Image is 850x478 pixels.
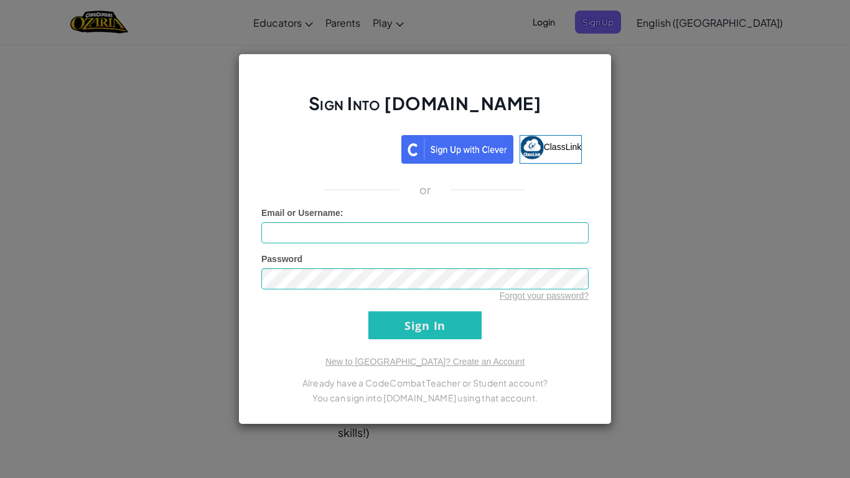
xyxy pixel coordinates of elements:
[500,291,589,301] a: Forgot your password?
[261,254,302,264] span: Password
[261,207,343,219] label: :
[520,136,544,159] img: classlink-logo-small.png
[261,390,589,405] p: You can sign into [DOMAIN_NAME] using that account.
[544,142,582,152] span: ClassLink
[262,134,401,161] iframe: Sign in with Google Button
[261,91,589,128] h2: Sign Into [DOMAIN_NAME]
[368,311,482,339] input: Sign In
[261,375,589,390] p: Already have a CodeCombat Teacher or Student account?
[401,135,513,164] img: clever_sso_button@2x.png
[419,182,431,197] p: or
[261,208,340,218] span: Email or Username
[325,357,525,367] a: New to [GEOGRAPHIC_DATA]? Create an Account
